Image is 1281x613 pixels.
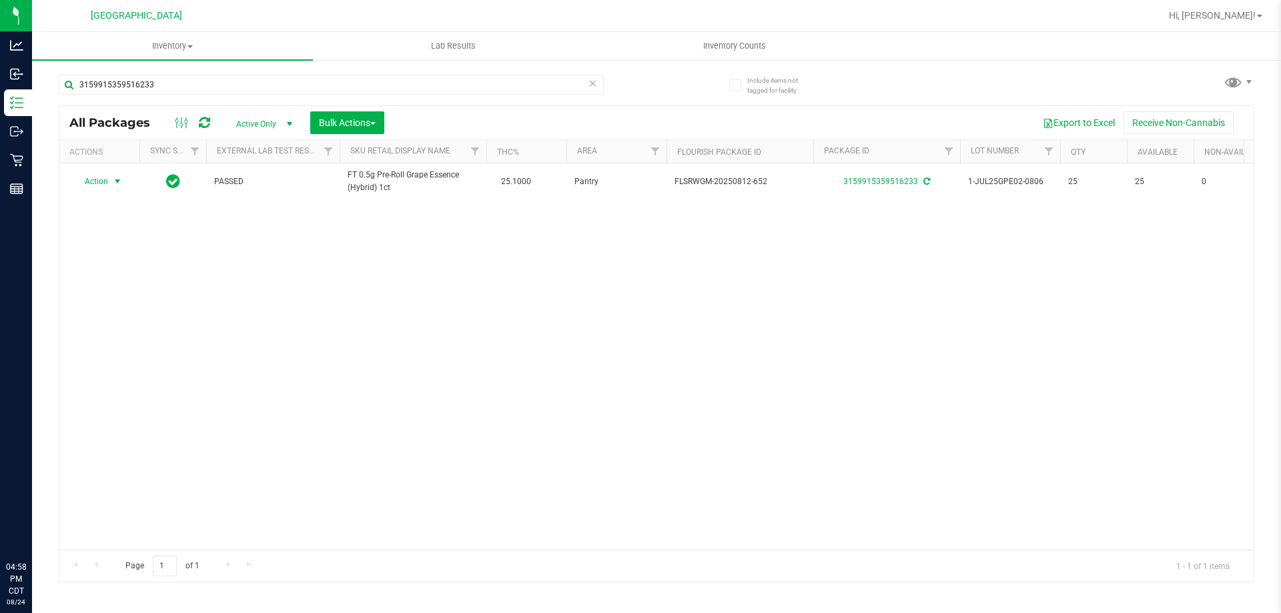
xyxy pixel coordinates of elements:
span: [GEOGRAPHIC_DATA] [91,10,182,21]
a: Filter [938,140,960,163]
span: 25.1000 [494,172,538,191]
a: Inventory [32,32,313,60]
a: Qty [1071,147,1086,157]
a: Filter [184,140,206,163]
inline-svg: Inventory [10,96,23,109]
a: Area [577,146,597,155]
a: Sku Retail Display Name [350,146,450,155]
span: select [109,172,126,191]
span: Inventory Counts [685,40,784,52]
span: Bulk Actions [319,117,376,128]
span: All Packages [69,115,163,130]
span: 1-JUL25GPE02-0806 [968,175,1052,188]
inline-svg: Retail [10,153,23,167]
a: Available [1138,147,1178,157]
span: Lab Results [413,40,494,52]
a: Lab Results [313,32,594,60]
inline-svg: Outbound [10,125,23,138]
button: Receive Non-Cannabis [1124,111,1234,134]
input: 1 [153,556,177,576]
span: FLSRWGM-20250812-652 [675,175,805,188]
a: Filter [318,140,340,163]
a: Inventory Counts [594,32,875,60]
p: 04:58 PM CDT [6,561,26,597]
span: Action [73,172,109,191]
a: Filter [645,140,667,163]
span: Hi, [PERSON_NAME]! [1169,10,1256,21]
span: Pantry [574,175,659,188]
a: 3159915359516233 [843,177,918,186]
span: 25 [1135,175,1186,188]
a: Filter [464,140,486,163]
input: Search Package ID, Item Name, SKU, Lot or Part Number... [59,75,604,95]
div: Actions [69,147,134,157]
span: Page of 1 [114,556,210,576]
p: 08/24 [6,597,26,607]
button: Export to Excel [1034,111,1124,134]
span: FT 0.5g Pre-Roll Grape Essence (Hybrid) 1ct [348,169,478,194]
a: Sync Status [150,146,201,155]
a: Lot Number [971,146,1019,155]
a: Non-Available [1204,147,1264,157]
inline-svg: Analytics [10,39,23,52]
span: Sync from Compliance System [921,177,930,186]
a: Package ID [824,146,869,155]
span: Include items not tagged for facility [747,75,814,95]
iframe: Resource center [13,506,53,546]
inline-svg: Reports [10,182,23,195]
span: Inventory [32,40,313,52]
span: In Sync [166,172,180,191]
span: Clear [588,75,597,92]
inline-svg: Inbound [10,67,23,81]
button: Bulk Actions [310,111,384,134]
a: THC% [497,147,519,157]
a: Filter [1038,140,1060,163]
a: Flourish Package ID [677,147,761,157]
span: 25 [1068,175,1119,188]
a: External Lab Test Result [217,146,322,155]
span: 1 - 1 of 1 items [1166,556,1240,576]
span: PASSED [214,175,332,188]
span: 0 [1202,175,1252,188]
